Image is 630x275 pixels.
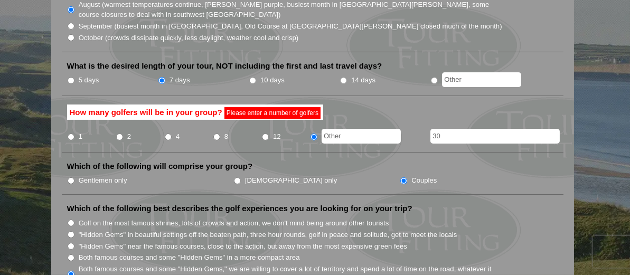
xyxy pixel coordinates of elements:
label: "Hidden Gems" in beautiful settings off the beaten path, three hour rounds, golf in peace and sol... [79,230,457,240]
label: 5 days [79,75,99,86]
label: Which of the following best describes the golf experiences you are looking for on your trip? [67,203,412,214]
label: 12 [273,131,281,142]
input: Other [322,129,401,144]
label: Both famous courses and some "Hidden Gems" in a more compact area [79,252,300,263]
label: Gentlemen only [79,175,127,186]
label: 2 [127,131,131,142]
span: Please enter a number of golfers [224,107,321,119]
label: "Hidden Gems" near the famous courses, close to the action, but away from the most expensive gree... [79,241,407,252]
label: 1 [79,131,82,142]
label: [DEMOGRAPHIC_DATA] only [245,175,337,186]
label: 10 days [260,75,285,86]
label: September (busiest month in [GEOGRAPHIC_DATA], Old Course at [GEOGRAPHIC_DATA][PERSON_NAME] close... [79,21,502,32]
label: 4 [176,131,180,142]
label: Which of the following will comprise your group? [67,161,253,172]
label: Couples [411,175,437,186]
label: What is the desired length of your tour, NOT including the first and last travel days? [67,61,382,71]
input: Additional non-golfers? Please specify # [430,129,560,144]
input: Other [442,72,521,87]
label: October (crowds dissipate quickly, less daylight, weather cool and crisp) [79,33,299,43]
label: 8 [224,131,228,142]
label: Golf on the most famous shrines, lots of crowds and action, we don't mind being around other tour... [79,218,389,229]
label: How many golfers will be in your group? [67,105,323,120]
label: 14 days [351,75,375,86]
label: 7 days [170,75,190,86]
